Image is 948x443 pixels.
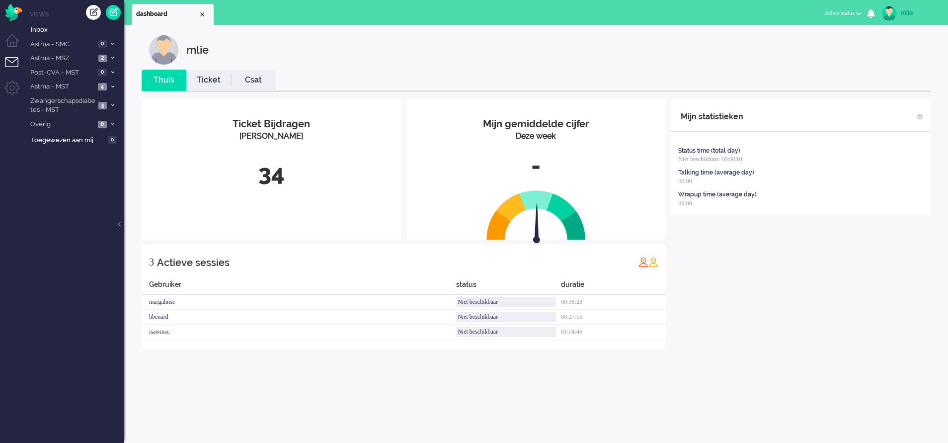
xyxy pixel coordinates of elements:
[149,131,394,142] div: [PERSON_NAME]
[561,279,666,295] div: duratie
[157,253,230,272] div: Actieve sessies
[98,83,107,90] span: 4
[819,6,867,20] button: Select status
[515,203,558,246] img: arrow.svg
[5,4,22,21] img: flow_omnibird.svg
[678,156,743,163] span: Niet beschikbaar: 00:00:01
[132,4,214,25] li: Dashboard
[678,147,740,155] div: Status time (total day)
[819,3,867,25] li: Select status
[86,5,101,20] div: Creëer ticket
[231,75,276,86] a: Csat
[414,117,659,131] div: Mijn gemiddelde cijfer
[5,6,22,14] a: Omnidesk
[882,6,897,21] img: avatar
[149,252,154,272] div: 3
[29,96,95,115] span: Zwangerschapsdiabetes - MST
[142,70,186,91] li: Thuis
[561,325,666,340] div: 01:04:46
[29,120,95,129] span: Overig
[31,25,124,35] span: Inbox
[106,5,121,20] a: Quick Ticket
[5,81,27,103] li: Admin menu
[136,10,198,18] span: dashboard
[29,134,124,145] a: Toegewezen aan mij 0
[29,24,124,35] a: Inbox
[678,190,757,199] div: Wrapup time (average day)
[486,190,586,240] img: semi_circle.svg
[880,6,938,21] a: mlie
[29,68,95,78] span: Post-CVA - MST
[414,131,659,142] div: Deze week
[98,69,107,76] span: 0
[98,102,107,109] span: 5
[198,10,206,18] div: Close tab
[29,82,95,91] span: Astma - MST
[98,121,107,128] span: 6
[142,325,456,340] div: isawmsc
[456,279,561,295] div: status
[31,136,105,145] span: Toegewezen aan mij
[142,75,186,86] a: Thuis
[149,157,394,190] div: 34
[98,40,107,48] span: 0
[678,169,754,177] div: Talking time (average day)
[142,279,456,295] div: Gebruiker
[456,297,556,307] div: Niet beschikbaar
[681,107,743,127] div: Mijn statistieken
[186,75,231,86] a: Ticket
[108,136,117,144] span: 0
[648,257,658,267] img: profile_orange.svg
[29,40,95,49] span: Astma - SMC
[901,8,938,18] div: mlie
[456,327,556,337] div: Niet beschikbaar
[825,9,855,16] span: Select status
[142,295,456,310] div: margalmsc
[29,54,95,63] span: Astma - MSZ
[149,35,179,65] img: customer.svg
[186,70,231,91] li: Ticket
[561,310,666,325] div: 00:27:15
[149,117,394,131] div: Ticket Bijdragen
[231,70,276,91] li: Csat
[186,35,209,65] div: mlie
[678,177,692,184] span: 00:00
[678,200,692,207] span: 00:00
[5,34,27,56] li: Dashboard menu
[98,55,107,62] span: 2
[414,150,659,182] div: -
[456,312,556,322] div: Niet beschikbaar
[30,10,124,18] li: Views
[5,57,27,80] li: Tickets menu
[638,257,648,267] img: profile_red.svg
[142,310,456,325] div: hbenard
[561,295,666,310] div: 00:38:23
